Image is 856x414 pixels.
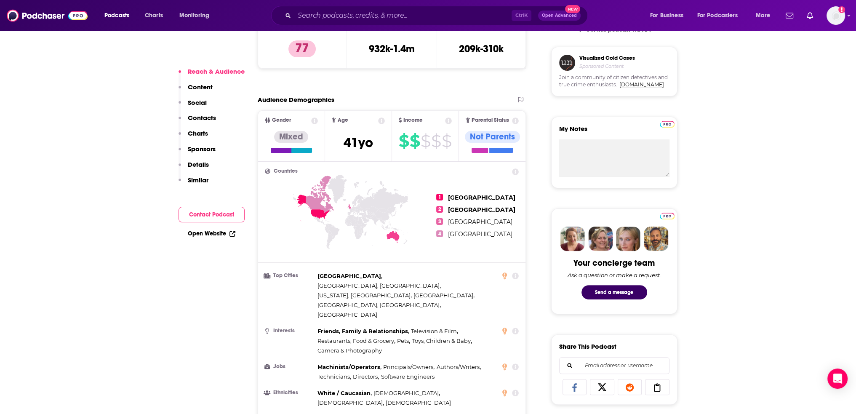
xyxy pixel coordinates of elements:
button: open menu [692,9,750,22]
button: open menu [99,9,140,22]
span: 1 [436,194,443,200]
input: Email address or username... [566,358,662,374]
span: 3 [436,218,443,225]
span: , [317,300,441,310]
span: Software Engineers [381,373,435,380]
h2: Audience Demographics [258,96,334,104]
span: , [397,336,410,346]
a: Pro website [660,120,675,128]
p: Social [188,99,207,107]
span: Principals/Owners [383,363,433,370]
a: Share on X/Twitter [590,379,614,395]
div: Search followers [559,357,669,374]
img: Jon Profile [644,227,668,251]
span: White / Caucasian [317,390,371,396]
a: [DOMAIN_NAME] [619,81,664,88]
span: , [412,336,472,346]
span: , [317,362,381,372]
span: [GEOGRAPHIC_DATA] [317,272,381,279]
a: Show notifications dropdown [803,8,816,23]
img: User Profile [827,6,845,25]
span: Restaurants, Food & Grocery [317,337,394,344]
span: $ [431,134,441,148]
span: Monitoring [179,10,209,21]
button: open menu [644,9,694,22]
button: Send a message [581,285,647,299]
button: Reach & Audience [179,67,245,83]
span: , [373,388,440,398]
a: Share on Reddit [618,379,642,395]
span: 2 [436,206,443,213]
span: [DEMOGRAPHIC_DATA] [373,390,439,396]
span: , [317,372,351,382]
span: For Podcasters [697,10,738,21]
span: , [317,281,441,291]
div: Your concierge team [573,258,655,268]
button: Details [179,160,209,176]
span: Machinists/Operators [317,363,380,370]
span: $ [442,134,451,148]
span: Toys, Children & Baby [412,337,471,344]
span: Countries [274,168,298,174]
span: , [383,362,435,372]
h3: 209k-310k [459,43,504,55]
span: [GEOGRAPHIC_DATA] [317,311,377,318]
span: Television & Film [411,328,457,334]
p: Content [188,83,213,91]
p: Charts [188,129,208,137]
h3: Visualized Cold Cases [579,55,635,61]
span: Open Advanced [542,13,577,18]
span: [DEMOGRAPHIC_DATA] [386,399,451,406]
span: Income [403,118,423,123]
p: Similar [188,176,208,184]
h3: 932k-1.4m [369,43,415,55]
span: Podcasts [104,10,129,21]
span: , [437,362,481,372]
span: , [353,372,379,382]
span: Authors/Writers [437,363,480,370]
span: New [565,5,580,13]
p: Sponsors [188,145,216,153]
span: Charts [145,10,163,21]
span: For Business [650,10,683,21]
span: [US_STATE], [GEOGRAPHIC_DATA] [317,292,411,299]
div: Not Parents [465,131,520,143]
span: [GEOGRAPHIC_DATA], [GEOGRAPHIC_DATA] [317,282,440,289]
span: [GEOGRAPHIC_DATA] [448,218,512,226]
span: [GEOGRAPHIC_DATA], [GEOGRAPHIC_DATA] [317,302,440,308]
input: Search podcasts, credits, & more... [294,9,512,22]
button: Social [179,99,207,114]
p: Details [188,160,209,168]
button: Contacts [179,114,216,129]
span: Join a community of citizen detectives and true crime enthusiasts. [559,74,669,88]
span: , [317,398,384,408]
span: [GEOGRAPHIC_DATA] [448,194,515,201]
span: , [411,326,458,336]
span: Technicians [317,373,350,380]
img: Sydney Profile [560,227,585,251]
h3: Jobs [265,364,314,369]
button: open menu [750,9,781,22]
p: 77 [288,40,316,57]
img: Podchaser - Follow, Share and Rate Podcasts [7,8,88,24]
h3: Top Cities [265,273,314,278]
img: coldCase.18b32719.png [559,55,575,71]
button: Content [179,83,213,99]
span: $ [421,134,430,148]
span: [GEOGRAPHIC_DATA] [448,230,512,238]
span: Age [337,118,348,123]
div: Search podcasts, credits, & more... [279,6,596,25]
span: , [317,326,409,336]
p: Reach & Audience [188,67,245,75]
span: 41 yo [344,134,373,151]
span: [GEOGRAPHIC_DATA] [413,292,473,299]
a: Pro website [660,211,675,219]
div: Ask a question or make a request. [568,272,661,278]
a: Visualized Cold CasesSponsored ContentJoin a community of citizen detectives and true crime enthu... [551,47,677,117]
button: Charts [179,129,208,145]
button: Open AdvancedNew [538,11,581,21]
img: Podchaser Pro [660,213,675,219]
span: , [317,336,395,346]
span: $ [399,134,409,148]
span: 4 [436,230,443,237]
